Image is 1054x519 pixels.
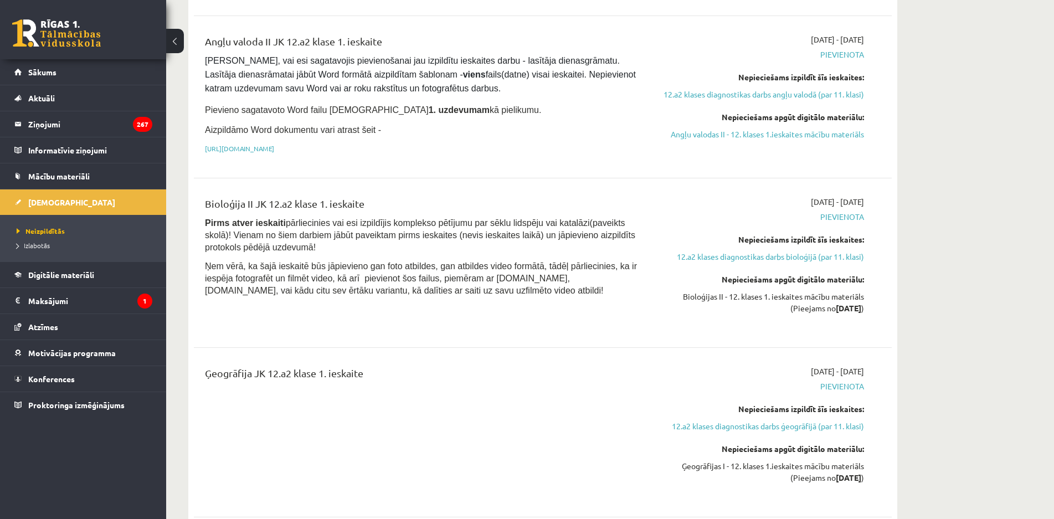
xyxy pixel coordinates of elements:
[205,144,274,153] a: [URL][DOMAIN_NAME]
[28,67,56,77] span: Sākums
[205,218,635,252] span: pārliecinies vai esi izpildījis komplekso pētījumu par sēklu lidspēju vai katalāzi(paveikts skolā...
[28,322,58,332] span: Atzīmes
[28,288,152,314] legend: Maksājumi
[205,34,639,54] div: Angļu valoda II JK 12.a2 klase 1. ieskaite
[17,226,155,236] a: Neizpildītās
[28,197,115,207] span: [DEMOGRAPHIC_DATA]
[836,472,861,482] strong: [DATE]
[28,270,94,280] span: Digitālie materiāli
[655,420,864,432] a: 12.a2 klases diagnostikas darbs ģeogrāfijā (par 11. klasi)
[655,89,864,100] a: 12.a2 klases diagnostikas darbs angļu valodā (par 11. klasi)
[205,105,541,115] span: Pievieno sagatavoto Word failu [DEMOGRAPHIC_DATA] kā pielikumu.
[14,189,152,215] a: [DEMOGRAPHIC_DATA]
[655,381,864,392] span: Pievienota
[17,227,65,235] span: Neizpildītās
[655,460,864,484] div: Ģeogrāfijas I - 12. klases 1.ieskaites mācību materiāls (Pieejams no )
[28,374,75,384] span: Konferences
[655,403,864,415] div: Nepieciešams izpildīt šīs ieskaites:
[14,366,152,392] a: Konferences
[429,105,490,115] strong: 1. uzdevumam
[205,366,639,386] div: Ģeogrāfija JK 12.a2 klase 1. ieskaite
[14,288,152,314] a: Maksājumi1
[655,71,864,83] div: Nepieciešams izpildīt šīs ieskaites:
[811,366,864,377] span: [DATE] - [DATE]
[14,314,152,340] a: Atzīmes
[655,291,864,314] div: Bioloģijas II - 12. klases 1. ieskaites mācību materiāls (Pieejams no )
[811,34,864,45] span: [DATE] - [DATE]
[12,19,101,47] a: Rīgas 1. Tālmācības vidusskola
[14,59,152,85] a: Sākums
[836,303,861,313] strong: [DATE]
[205,196,639,217] div: Bioloģija II JK 12.a2 klase 1. ieskaite
[17,241,50,250] span: Izlabotās
[28,93,55,103] span: Aktuāli
[14,392,152,418] a: Proktoringa izmēģinājums
[14,137,152,163] a: Informatīvie ziņojumi
[655,274,864,285] div: Nepieciešams apgūt digitālo materiālu:
[133,117,152,132] i: 267
[205,56,638,93] span: [PERSON_NAME], vai esi sagatavojis pievienošanai jau izpildītu ieskaites darbu - lasītāja dienasg...
[655,251,864,263] a: 12.a2 klases diagnostikas darbs bioloģijā (par 11. klasi)
[14,340,152,366] a: Motivācijas programma
[28,171,90,181] span: Mācību materiāli
[14,85,152,111] a: Aktuāli
[655,129,864,140] a: Angļu valodas II - 12. klases 1.ieskaites mācību materiāls
[655,234,864,245] div: Nepieciešams izpildīt šīs ieskaites:
[137,294,152,309] i: 1
[811,196,864,208] span: [DATE] - [DATE]
[17,240,155,250] a: Izlabotās
[28,137,152,163] legend: Informatīvie ziņojumi
[28,400,125,410] span: Proktoringa izmēģinājums
[655,443,864,455] div: Nepieciešams apgūt digitālo materiālu:
[655,211,864,223] span: Pievienota
[205,125,381,135] span: Aizpildāmo Word dokumentu vari atrast šeit -
[205,218,286,228] strong: Pirms atver ieskaiti
[28,348,116,358] span: Motivācijas programma
[14,163,152,189] a: Mācību materiāli
[205,261,637,295] span: Ņem vērā, ka šajā ieskaitē būs jāpievieno gan foto atbildes, gan atbildes video formātā, tādēļ pā...
[28,111,152,137] legend: Ziņojumi
[14,262,152,287] a: Digitālie materiāli
[14,111,152,137] a: Ziņojumi267
[655,111,864,123] div: Nepieciešams apgūt digitālo materiālu:
[463,70,486,79] strong: viens
[655,49,864,60] span: Pievienota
